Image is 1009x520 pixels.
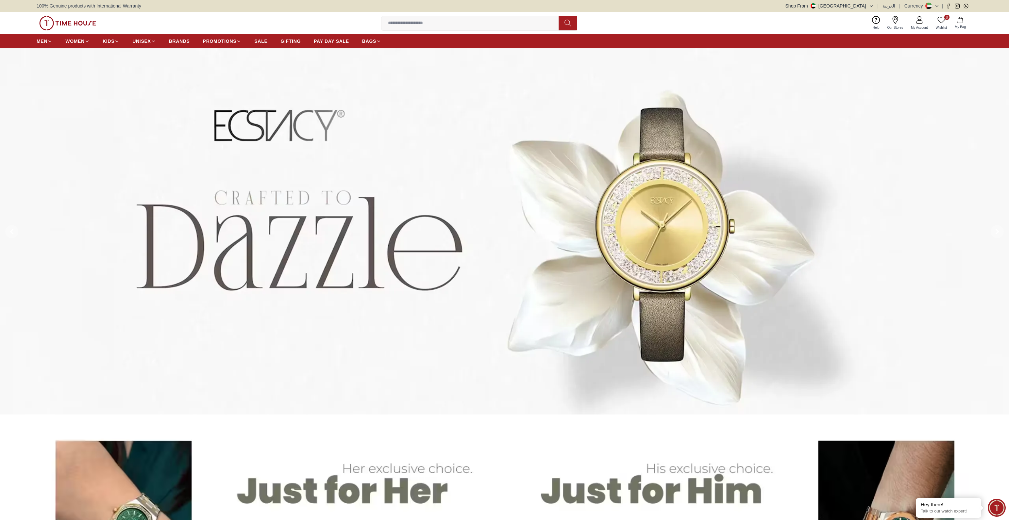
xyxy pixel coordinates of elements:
[878,3,879,9] span: |
[254,35,267,47] a: SALE
[280,35,301,47] a: GIFTING
[362,35,381,47] a: BAGS
[314,38,349,44] span: PAY DAY SALE
[65,35,90,47] a: WOMEN
[169,35,190,47] a: BRANDS
[65,38,85,44] span: WOMEN
[988,499,1006,517] div: Chat Widget
[203,35,242,47] a: PROMOTIONS
[899,3,900,9] span: |
[932,15,951,31] a: 0Wishlist
[942,3,943,9] span: |
[811,3,816,8] img: United Arab Emirates
[39,16,96,30] img: ...
[955,4,960,8] a: Instagram
[921,509,976,514] p: Talk to our watch expert!
[944,15,950,20] span: 0
[103,35,119,47] a: KIDS
[169,38,190,44] span: BRANDS
[37,3,141,9] span: 100% Genuine products with International Warranty
[37,35,52,47] a: MEN
[362,38,376,44] span: BAGS
[314,35,349,47] a: PAY DAY SALE
[132,35,156,47] a: UNISEX
[946,4,951,8] a: Facebook
[132,38,151,44] span: UNISEX
[870,25,882,30] span: Help
[951,15,970,31] button: My Bag
[203,38,237,44] span: PROMOTIONS
[952,24,968,29] span: My Bag
[37,38,47,44] span: MEN
[921,501,976,508] div: Hey there!
[933,25,950,30] span: Wishlist
[883,15,907,31] a: Our Stores
[964,4,968,8] a: Whatsapp
[883,3,895,9] button: العربية
[254,38,267,44] span: SALE
[885,25,906,30] span: Our Stores
[280,38,301,44] span: GIFTING
[103,38,114,44] span: KIDS
[869,15,883,31] a: Help
[908,25,931,30] span: My Account
[904,3,926,9] div: Currency
[785,3,874,9] button: Shop From[GEOGRAPHIC_DATA]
